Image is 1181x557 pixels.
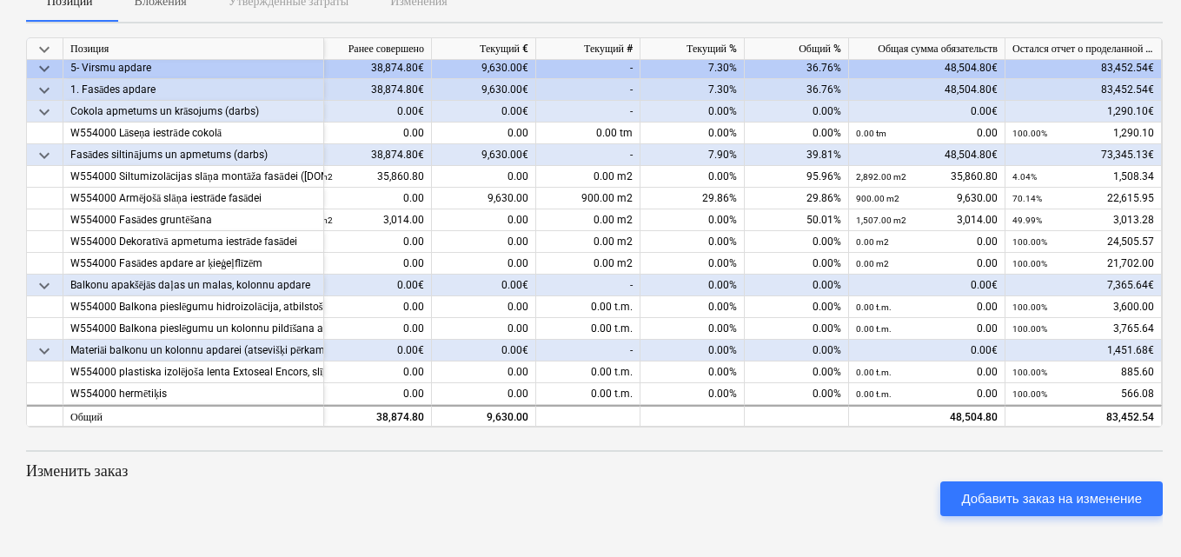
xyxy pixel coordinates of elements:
span: keyboard_arrow_down [34,80,55,101]
div: W554000 plastiska izolējoša lenta Extoseal Encors, slīpumu veidojošais slānis ar armējumu [70,361,316,383]
div: 73,345.13€ [1005,144,1162,166]
div: 9,630.00 [432,188,536,209]
div: 0.00% [640,253,745,275]
div: 0.00 [856,296,998,318]
span: keyboard_arrow_down [34,145,55,166]
div: Fasādes siltinājums un apmetums (darbs) [70,144,316,166]
div: 0.00% [745,361,849,383]
div: W554000 Lāseņa iestrāde cokolā [70,123,316,144]
div: 0.00€ [275,275,432,296]
div: 83,452.54 [1012,407,1154,428]
small: 0.00 t.m. [856,324,892,334]
div: 0.00% [640,209,745,231]
small: 2,892.00 m2 [856,172,906,182]
div: 35,860.80 [856,166,998,188]
div: Добавить заказ на изменение [961,487,1142,510]
div: 0.00 m2 [536,209,640,231]
small: 0.00 m2 [856,237,889,247]
div: 0.00 t.m. [536,361,640,383]
div: 3,014.00 [856,209,998,231]
small: 100.00% [1012,259,1047,269]
small: 0.00 t.m. [856,389,892,399]
div: 0.00% [640,318,745,340]
div: 0.00 [282,123,424,144]
div: 0.00 [856,361,998,383]
div: 0.00% [745,101,849,123]
div: 36.76% [745,79,849,101]
div: Общая сумма обязательств [849,38,1005,60]
div: Общий % [745,38,849,60]
div: 0.00% [640,296,745,318]
div: 0.00€ [432,340,536,361]
div: 50.01% [745,209,849,231]
div: W554000 Siltumizolācijas slāņa montāža fasādei ([DOMAIN_NAME]. ailes) [70,166,316,188]
div: 7.30% [640,57,745,79]
div: 0.00 [282,253,424,275]
span: keyboard_arrow_down [34,341,55,361]
div: W554000 Fasādes gruntēšana [70,209,316,231]
div: 83,452.54€ [1005,79,1162,101]
div: 1,451.68€ [1005,340,1162,361]
div: 3,013.28 [1012,209,1154,231]
div: 29.86% [745,188,849,209]
div: 0.00 [432,318,536,340]
div: 0.00 m2 [536,231,640,253]
div: 0.00 [282,383,424,405]
div: 0.00 [432,253,536,275]
div: 0.00% [640,340,745,361]
small: 100.00% [1012,389,1047,399]
div: 0.00% [640,123,745,144]
div: 0.00 [432,296,536,318]
small: 100.00% [1012,237,1047,247]
div: Позиция [63,38,324,60]
div: 0.00% [745,383,849,405]
div: 0.00 [282,361,424,383]
small: 900.00 m2 [856,194,899,203]
div: 0.00% [745,253,849,275]
div: W554000 Dekoratīvā apmetuma iestrāde fasādei [70,231,316,253]
div: 48,504.80 [849,405,1005,427]
div: 0.00% [745,231,849,253]
div: 3,765.64 [1012,318,1154,340]
div: 0.00€ [849,340,1005,361]
div: W554000 Fasādes apdare ar ķieģeļflīzēm [70,253,316,275]
div: 0.00€ [275,340,432,361]
small: 100.00% [1012,302,1047,312]
small: 0.00 t.m. [856,302,892,312]
div: - [536,57,640,79]
div: W554000 hermētiķis [70,383,316,405]
small: 4.04% [1012,172,1037,182]
div: 0.00€ [849,275,1005,296]
div: 0.00€ [849,101,1005,123]
div: 0.00 m2 [536,253,640,275]
div: - [536,340,640,361]
div: 7.90% [640,144,745,166]
div: 3,600.00 [1012,296,1154,318]
small: 1,507.00 m2 [856,216,906,225]
div: Текущий % [640,38,745,60]
div: Текущий € [432,38,536,60]
div: 0.00% [640,361,745,383]
div: 9,630.00 [856,188,998,209]
div: Остался отчет о проделанной работе [1005,38,1162,60]
button: Добавить заказ на изменение [940,481,1163,516]
div: Общий [63,405,324,427]
small: 100.00% [1012,368,1047,377]
div: 1,508.34 [1012,166,1154,188]
div: 21,702.00 [1012,253,1154,275]
div: 83,452.54€ [1005,57,1162,79]
div: 0.00% [640,231,745,253]
div: 3,014.00 [282,209,424,231]
div: 48,504.80€ [849,57,1005,79]
div: 9,630.00€ [432,144,536,166]
div: 0.00 [856,123,998,144]
div: 0.00€ [432,275,536,296]
small: 100.00% [1012,129,1047,138]
div: 95.96% [745,166,849,188]
div: 0.00% [640,166,745,188]
div: 0.00 t.m. [536,296,640,318]
div: 48,504.80€ [849,144,1005,166]
span: keyboard_arrow_down [34,102,55,123]
div: 0.00 [282,231,424,253]
small: 0.00 m2 [856,259,889,269]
